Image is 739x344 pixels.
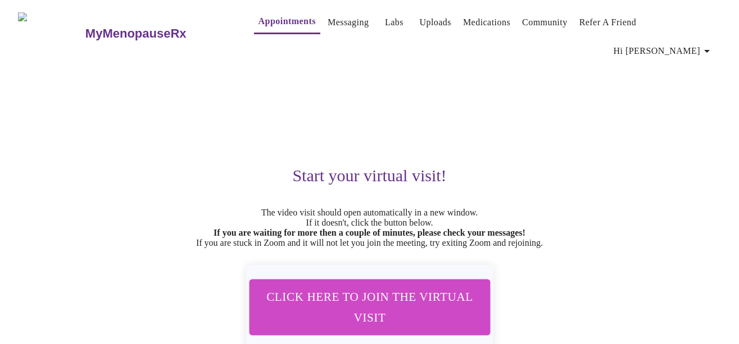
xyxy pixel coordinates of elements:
span: Hi [PERSON_NAME] [614,43,714,59]
strong: If you are waiting for more then a couple of minutes, please check your messages! [214,228,525,237]
button: Labs [376,11,412,34]
button: Click here to join the virtual visit [248,279,491,336]
a: Refer a Friend [579,15,637,30]
h3: Start your virtual visit! [24,166,716,185]
a: MyMenopauseRx [84,14,231,53]
a: Messaging [328,15,369,30]
h3: MyMenopauseRx [85,26,187,41]
button: Messaging [323,11,373,34]
button: Medications [459,11,515,34]
a: Uploads [419,15,451,30]
a: Labs [385,15,403,30]
a: Community [522,15,568,30]
a: Medications [463,15,510,30]
img: MyMenopauseRx Logo [18,12,84,54]
a: Appointments [259,13,316,29]
button: Uploads [415,11,456,34]
span: Click here to join the virtual visit [264,286,476,328]
button: Community [518,11,572,34]
button: Hi [PERSON_NAME] [609,40,718,62]
button: Refer a Friend [575,11,641,34]
button: Appointments [254,10,320,34]
p: The video visit should open automatically in a new window. If it doesn't, click the button below.... [24,208,716,248]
